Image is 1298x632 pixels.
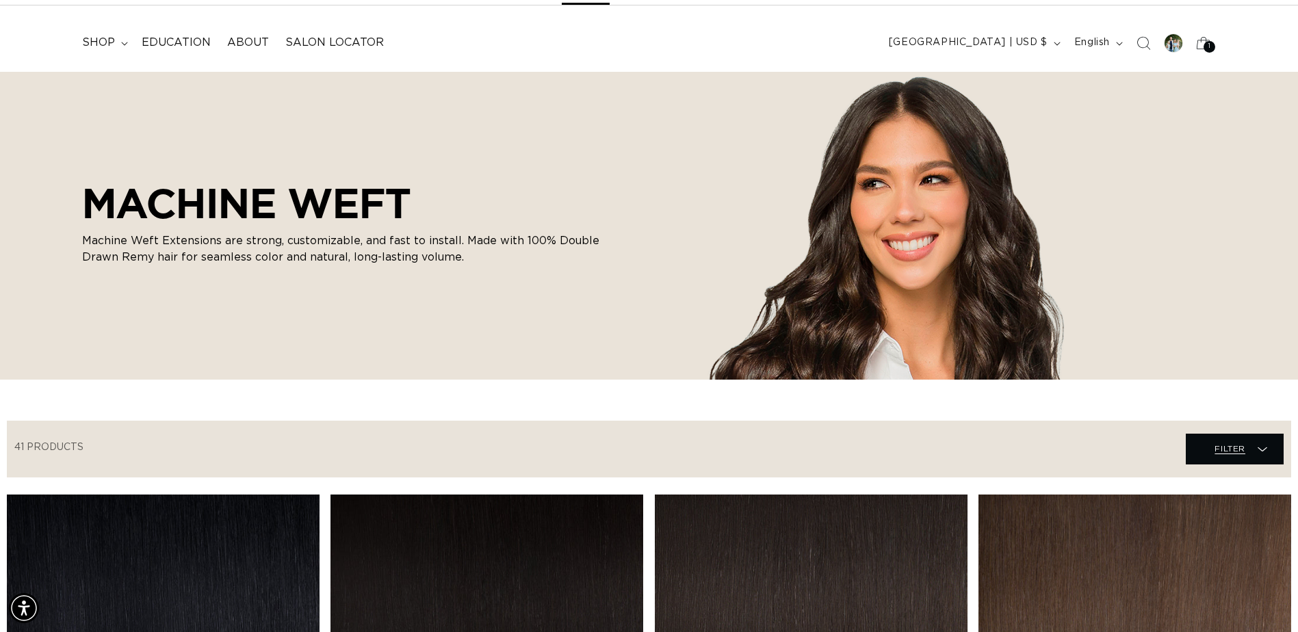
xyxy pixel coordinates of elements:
span: English [1074,36,1110,50]
span: [GEOGRAPHIC_DATA] | USD $ [889,36,1048,50]
a: About [219,27,277,58]
a: Education [133,27,219,58]
a: Salon Locator [277,27,392,58]
button: English [1066,30,1128,56]
span: Salon Locator [285,36,384,50]
span: Filter [1215,436,1245,462]
span: About [227,36,269,50]
span: 41 products [14,443,83,452]
div: Accessibility Menu [9,593,39,623]
span: shop [82,36,115,50]
p: Machine Weft Extensions are strong, customizable, and fast to install. Made with 100% Double Draw... [82,233,602,265]
summary: shop [74,27,133,58]
summary: Filter [1186,434,1284,464]
span: Education [142,36,211,50]
summary: Search [1128,28,1158,58]
h2: MACHINE WEFT [82,179,602,227]
button: [GEOGRAPHIC_DATA] | USD $ [881,30,1066,56]
span: 1 [1208,41,1211,53]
